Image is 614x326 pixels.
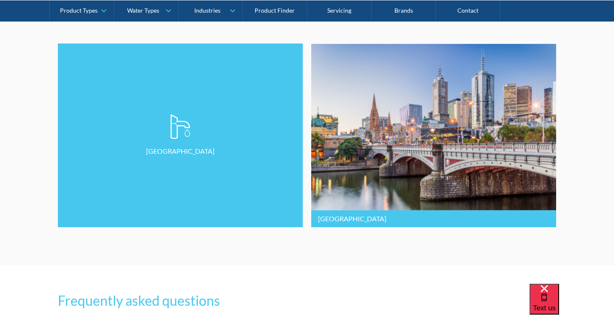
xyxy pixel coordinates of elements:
div: Water Types [127,7,159,14]
p: [GEOGRAPHIC_DATA] [146,146,215,156]
a: [GEOGRAPHIC_DATA] [58,43,303,227]
h2: Frequently asked questions [58,291,556,311]
div: Product Types [60,7,98,14]
iframe: podium webchat widget bubble [530,284,614,326]
div: Industries [194,7,220,14]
